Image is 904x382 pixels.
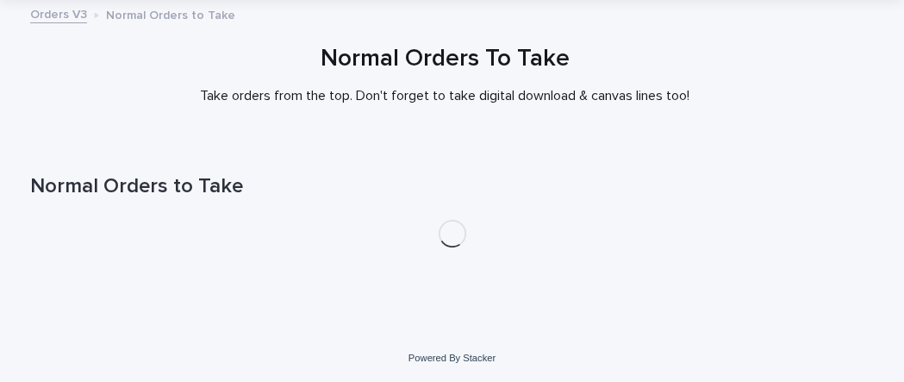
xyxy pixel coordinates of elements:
a: Orders V3 [30,3,87,23]
p: Normal Orders to Take [106,4,235,23]
a: Powered By Stacker [408,353,496,363]
h1: Normal Orders To Take [22,45,867,74]
h1: Normal Orders to Take [30,174,875,199]
p: Take orders from the top. Don't forget to take digital download & canvas lines too! [100,88,789,104]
